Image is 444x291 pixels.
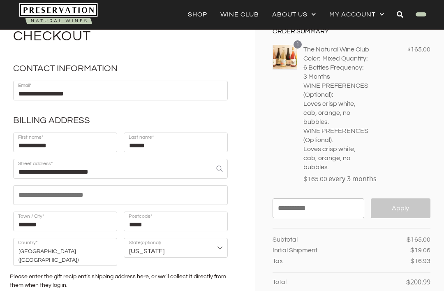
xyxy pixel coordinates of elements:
h3: Checkout [13,31,228,41]
span: Washington [124,238,228,258]
span: 1 [296,41,299,48]
span: $ [303,176,308,182]
span: Initial Shipment [273,246,317,255]
span: Total [273,277,287,286]
span: $ [406,278,410,287]
dt: Quantity: [341,54,368,63]
nav: Menu [188,9,384,20]
strong: [GEOGRAPHIC_DATA] ([GEOGRAPHIC_DATA]) [13,238,117,266]
bdi: 200.99 [406,277,430,286]
dt: WINE PREFERENCES (Optional): [303,126,369,144]
span: The Natural Wine Club [303,45,371,172]
button: Apply [371,198,431,218]
dt: Frequency: [330,63,363,72]
img: Natural-organic-biodynamic-wine [19,3,98,26]
span: every 3 months [328,174,377,183]
a: About Us [272,9,316,20]
bdi: 16.93 [410,258,430,264]
p: Loves crisp white, cab, orange, no bubbles. [303,99,370,126]
dt: WINE PREFERENCES (Optional): [303,81,369,99]
h2: Contact Information [13,63,228,74]
span: Tax [273,256,283,265]
bdi: 165.00 [407,236,430,243]
bdi: 165.00 [407,46,430,53]
h2: Billing Address [13,115,228,126]
p: Mixed [322,54,340,63]
span: Subtotal [273,235,298,244]
span: State [124,238,228,258]
bdi: 19.06 [410,247,430,254]
span: $ [410,246,414,255]
span: $ [407,45,411,53]
p: 3 Months [303,72,330,81]
a: Shop [188,9,207,20]
p: Loves crisp white, cab, orange, no bubbles. [303,144,370,172]
p: 6 Bottles [303,63,329,72]
a: Wine Club [220,9,259,20]
span: $ [407,235,411,244]
img: The Natural Wine Club [273,45,297,70]
div: Order Summary [273,27,430,36]
dt: Color: [303,54,320,63]
span: $ [410,256,414,265]
a: My account [329,9,384,20]
bdi: 165.00 [303,176,327,182]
